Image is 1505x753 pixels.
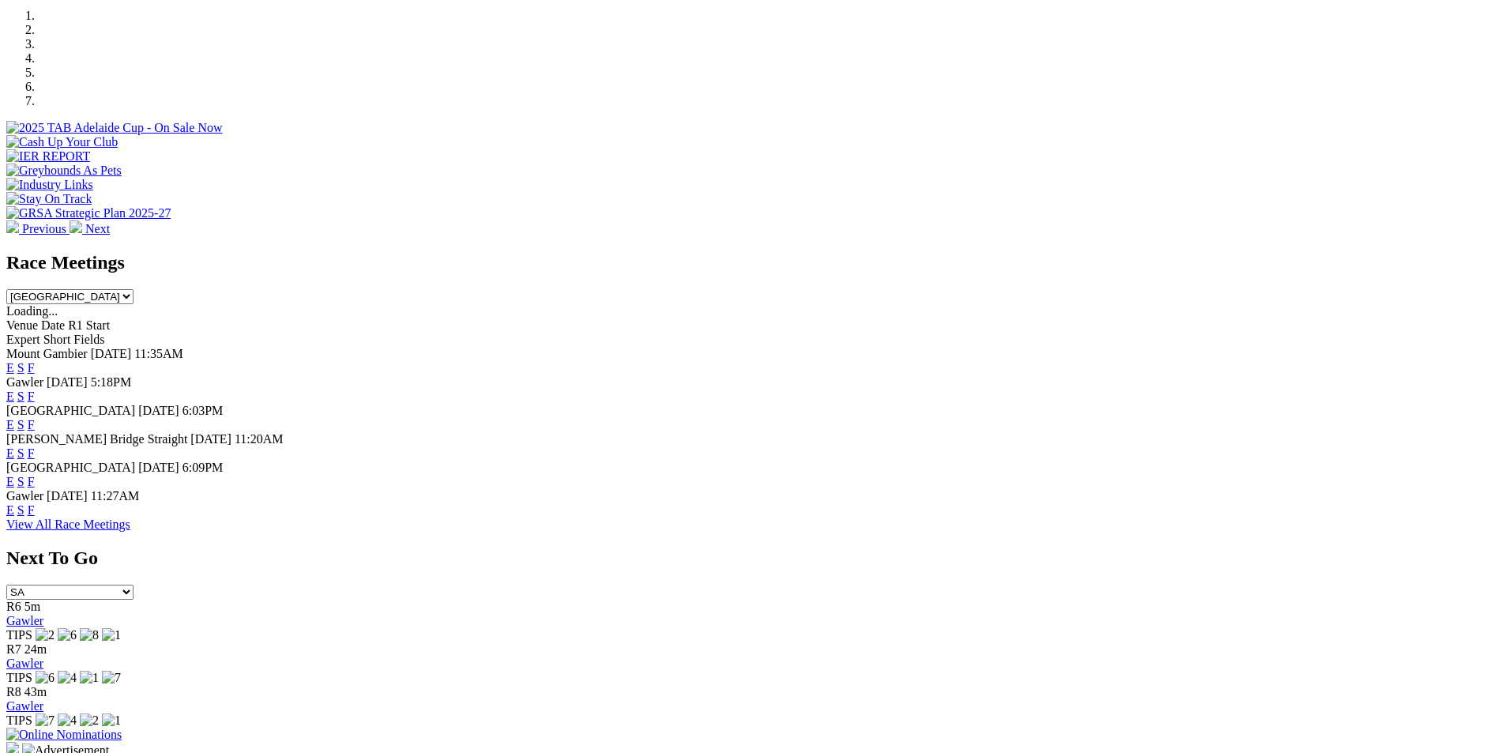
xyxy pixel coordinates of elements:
[17,418,24,431] a: S
[17,361,24,375] a: S
[41,318,65,332] span: Date
[80,713,99,728] img: 2
[6,252,1499,273] h2: Race Meetings
[24,600,40,613] span: 5m
[6,685,21,698] span: R8
[6,347,88,360] span: Mount Gambier
[102,713,121,728] img: 1
[6,390,14,403] a: E
[6,475,14,488] a: E
[24,685,47,698] span: 43m
[70,220,82,233] img: chevron-right-pager-white.svg
[6,671,32,684] span: TIPS
[17,390,24,403] a: S
[47,375,88,389] span: [DATE]
[28,361,35,375] a: F
[58,713,77,728] img: 4
[6,178,93,192] img: Industry Links
[6,518,130,531] a: View All Race Meetings
[17,475,24,488] a: S
[73,333,104,346] span: Fields
[6,728,122,742] img: Online Nominations
[91,489,140,503] span: 11:27AM
[6,503,14,517] a: E
[17,503,24,517] a: S
[102,628,121,642] img: 1
[58,671,77,685] img: 4
[6,699,43,713] a: Gawler
[6,192,92,206] img: Stay On Track
[6,149,90,164] img: IER REPORT
[6,418,14,431] a: E
[17,446,24,460] a: S
[85,222,110,235] span: Next
[47,489,88,503] span: [DATE]
[28,446,35,460] a: F
[68,318,110,332] span: R1 Start
[28,418,35,431] a: F
[80,671,99,685] img: 1
[22,222,66,235] span: Previous
[6,446,14,460] a: E
[6,461,135,474] span: [GEOGRAPHIC_DATA]
[6,614,43,627] a: Gawler
[6,600,21,613] span: R6
[6,713,32,727] span: TIPS
[6,628,32,642] span: TIPS
[43,333,71,346] span: Short
[6,642,21,656] span: R7
[58,628,77,642] img: 6
[6,548,1499,569] h2: Next To Go
[138,461,179,474] span: [DATE]
[28,475,35,488] a: F
[6,432,187,446] span: [PERSON_NAME] Bridge Straight
[102,671,121,685] img: 7
[28,390,35,403] a: F
[36,713,55,728] img: 7
[182,404,224,417] span: 6:03PM
[80,628,99,642] img: 8
[190,432,231,446] span: [DATE]
[70,222,110,235] a: Next
[91,375,132,389] span: 5:18PM
[138,404,179,417] span: [DATE]
[6,375,43,389] span: Gawler
[182,461,224,474] span: 6:09PM
[235,432,284,446] span: 11:20AM
[24,642,47,656] span: 24m
[6,489,43,503] span: Gawler
[6,222,70,235] a: Previous
[36,671,55,685] img: 6
[6,164,122,178] img: Greyhounds As Pets
[6,220,19,233] img: chevron-left-pager-white.svg
[6,333,40,346] span: Expert
[134,347,183,360] span: 11:35AM
[6,121,223,135] img: 2025 TAB Adelaide Cup - On Sale Now
[6,318,38,332] span: Venue
[6,657,43,670] a: Gawler
[6,361,14,375] a: E
[91,347,132,360] span: [DATE]
[6,404,135,417] span: [GEOGRAPHIC_DATA]
[36,628,55,642] img: 2
[28,503,35,517] a: F
[6,135,118,149] img: Cash Up Your Club
[6,304,58,318] span: Loading...
[6,206,171,220] img: GRSA Strategic Plan 2025-27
